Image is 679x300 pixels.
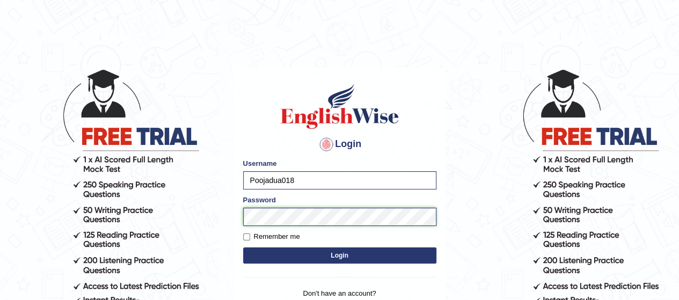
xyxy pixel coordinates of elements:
[243,231,300,242] label: Remember me
[243,136,436,153] h4: Login
[243,158,277,169] label: Username
[243,247,436,264] button: Login
[243,195,276,205] label: Password
[279,82,401,130] img: Logo of English Wise sign in for intelligent practice with AI
[243,233,250,240] input: Remember me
